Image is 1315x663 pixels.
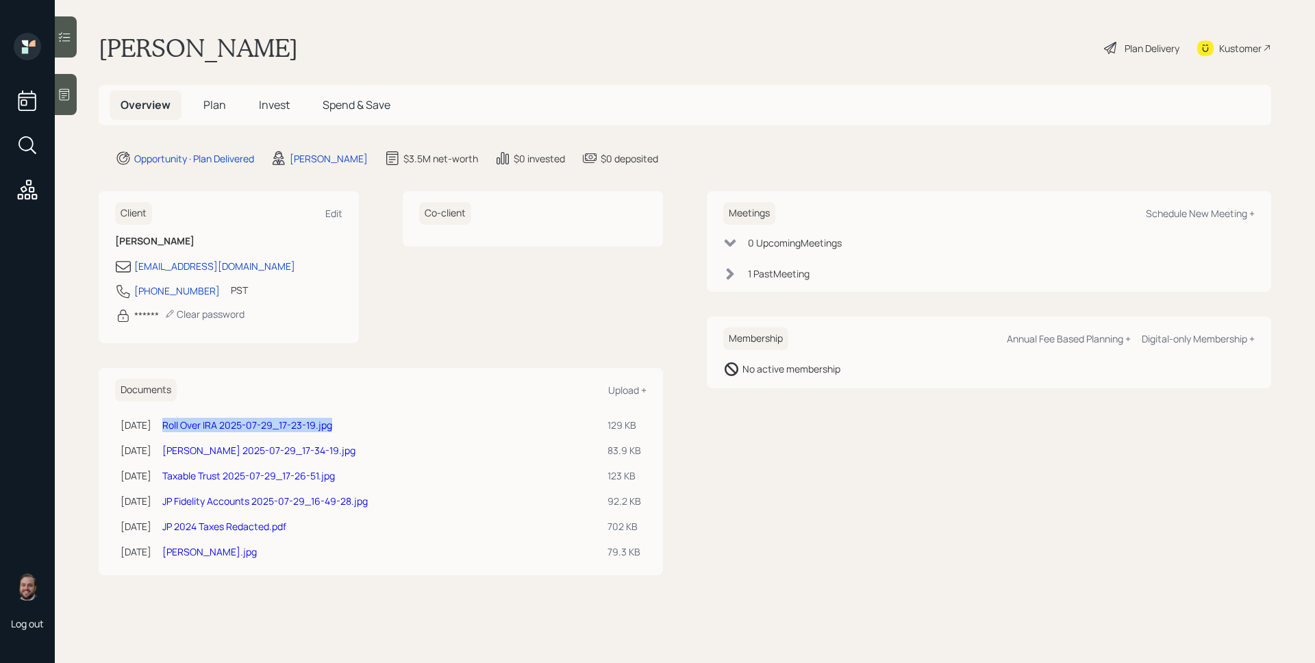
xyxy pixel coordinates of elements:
div: Log out [11,617,44,630]
h6: [PERSON_NAME] [115,236,342,247]
div: [DATE] [121,494,151,508]
a: Roll Over IRA 2025-07-29_17-23-19.jpg [162,418,332,431]
div: [EMAIL_ADDRESS][DOMAIN_NAME] [134,259,295,273]
h6: Co-client [419,202,471,225]
div: [DATE] [121,418,151,432]
div: [PHONE_NUMBER] [134,284,220,298]
div: [DATE] [121,545,151,559]
div: 79.3 KB [608,545,641,559]
div: [PERSON_NAME] [290,151,368,166]
div: 92.2 KB [608,494,641,508]
div: $0 deposited [601,151,658,166]
div: 0 Upcoming Meeting s [748,236,842,250]
span: Plan [203,97,226,112]
span: Spend & Save [323,97,390,112]
h6: Client [115,202,152,225]
div: Edit [325,207,342,220]
div: 123 KB [608,468,641,483]
div: Kustomer [1219,41,1262,55]
div: Schedule New Meeting + [1146,207,1255,220]
a: JP Fidelity Accounts 2025-07-29_16-49-28.jpg [162,495,368,508]
a: JP 2024 Taxes Redacted.pdf [162,520,286,533]
h6: Meetings [723,202,775,225]
div: 83.9 KB [608,443,641,458]
div: Clear password [164,308,245,321]
div: Upload + [608,384,647,397]
div: 129 KB [608,418,641,432]
div: No active membership [742,362,840,376]
h6: Membership [723,327,788,350]
div: $3.5M net-worth [403,151,478,166]
div: Annual Fee Based Planning + [1007,332,1131,345]
div: Opportunity · Plan Delivered [134,151,254,166]
a: [PERSON_NAME] 2025-07-29_17-34-19.jpg [162,444,355,457]
div: 702 KB [608,519,641,534]
span: Overview [121,97,171,112]
div: 1 Past Meeting [748,266,810,281]
h6: Documents [115,379,177,401]
div: [DATE] [121,443,151,458]
div: $0 invested [514,151,565,166]
span: Invest [259,97,290,112]
div: [DATE] [121,519,151,534]
div: Digital-only Membership + [1142,332,1255,345]
h1: [PERSON_NAME] [99,33,298,63]
div: [DATE] [121,468,151,483]
a: Taxable Trust 2025-07-29_17-26-51.jpg [162,469,335,482]
a: [PERSON_NAME].jpg [162,545,257,558]
div: Plan Delivery [1125,41,1179,55]
img: james-distasi-headshot.png [14,573,41,601]
div: PST [231,283,248,297]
